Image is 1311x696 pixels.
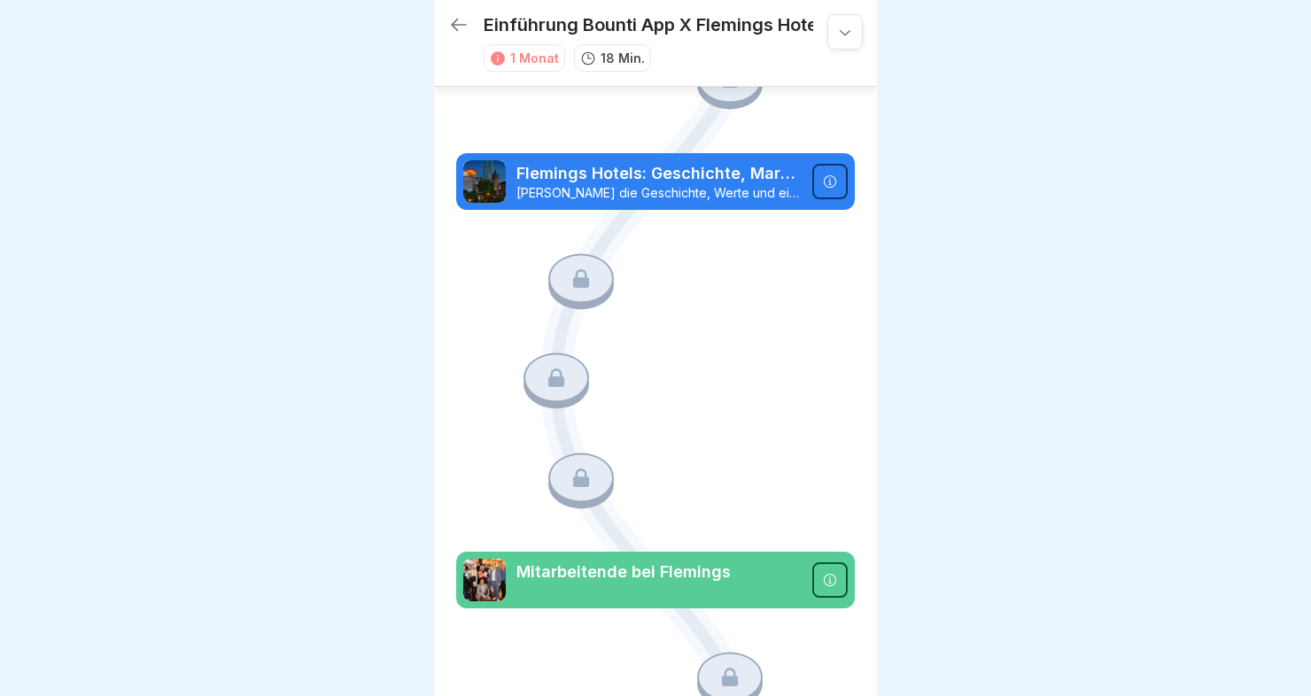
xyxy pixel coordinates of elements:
[463,559,506,601] img: m89nnz8ruqeamy4k7mik8h37.png
[516,561,802,584] p: Mitarbeitende bei Flemings
[484,14,832,35] p: Einführung Bounti App X Flemings Hotels
[510,49,559,67] div: 1 Monat
[463,160,506,203] img: agngbwbutkvtk5l1o3f7t8zf.png
[601,49,645,67] p: 18 Min.
[516,185,802,201] p: [PERSON_NAME] die Geschichte, Werte und einzigartigen Merkmale der Flemings Hotels kennen. [PERSO...
[516,162,802,185] p: Flemings Hotels: Geschichte, Markenclaim und Touchpoints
